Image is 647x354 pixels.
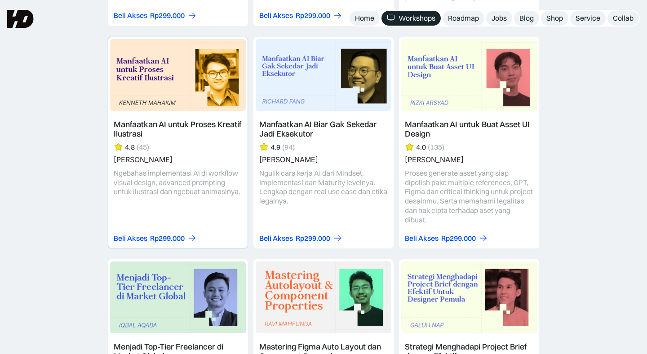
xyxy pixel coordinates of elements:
[259,234,293,243] div: Beli Akses
[259,11,342,20] a: Beli AksesRp299.000
[350,11,380,26] a: Home
[114,234,147,243] div: Beli Akses
[443,11,484,26] a: Roadmap
[381,11,441,26] a: Workshops
[150,234,185,243] div: Rp299.000
[448,13,479,23] div: Roadmap
[150,11,185,20] div: Rp299.000
[613,13,634,23] div: Collab
[259,11,293,20] div: Beli Akses
[541,11,568,26] a: Shop
[486,11,512,26] a: Jobs
[546,13,563,23] div: Shop
[259,234,342,243] a: Beli AksesRp299.000
[114,11,197,20] a: Beli AksesRp299.000
[405,234,439,243] div: Beli Akses
[607,11,639,26] a: Collab
[576,13,600,23] div: Service
[114,11,147,20] div: Beli Akses
[519,13,534,23] div: Blog
[355,13,374,23] div: Home
[399,13,435,23] div: Workshops
[492,13,507,23] div: Jobs
[441,234,476,243] div: Rp299.000
[405,234,488,243] a: Beli AksesRp299.000
[114,234,197,243] a: Beli AksesRp299.000
[296,234,330,243] div: Rp299.000
[570,11,606,26] a: Service
[296,11,330,20] div: Rp299.000
[514,11,539,26] a: Blog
